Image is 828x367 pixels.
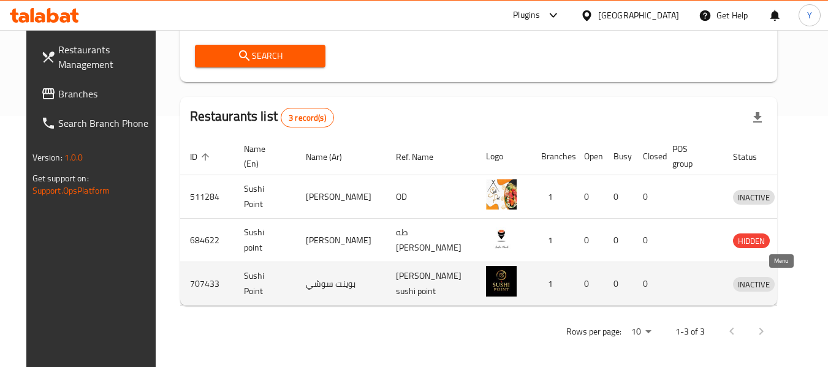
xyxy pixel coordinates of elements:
div: Export file [743,103,772,132]
td: 0 [574,219,604,262]
span: Get support on: [32,170,89,186]
span: HIDDEN [733,234,770,248]
td: 0 [604,219,633,262]
a: Restaurants Management [31,35,165,79]
td: Sushi point [234,219,296,262]
td: Sushi Point [234,175,296,219]
span: Restaurants Management [58,42,155,72]
p: Rows per page: [566,324,621,339]
span: Search [205,48,316,64]
div: Total records count [281,108,334,127]
td: [PERSON_NAME] [296,175,386,219]
a: Support.OpsPlatform [32,183,110,199]
span: 1.0.0 [64,149,83,165]
div: Plugins [513,8,540,23]
td: 0 [633,219,663,262]
h2: Restaurants list [190,107,334,127]
td: 1 [531,219,574,262]
p: 1-3 of 3 [675,324,705,339]
th: Busy [604,138,633,175]
img: Sushi Point [486,179,517,210]
td: طه [PERSON_NAME] [386,219,476,262]
div: [GEOGRAPHIC_DATA] [598,9,679,22]
span: 3 record(s) [281,112,333,124]
span: Search Branch Phone [58,116,155,131]
span: Ref. Name [396,149,449,164]
td: 0 [604,175,633,219]
span: Version: [32,149,63,165]
a: Search Branch Phone [31,108,165,138]
td: 0 [633,262,663,306]
td: 0 [574,175,604,219]
td: OD [386,175,476,219]
div: INACTIVE [733,190,775,205]
span: Status [733,149,773,164]
td: 0 [574,262,604,306]
span: POS group [672,142,708,171]
span: Name (En) [244,142,281,171]
span: INACTIVE [733,278,775,292]
th: Branches [531,138,574,175]
span: ID [190,149,213,164]
td: 1 [531,262,574,306]
td: 0 [633,175,663,219]
span: Y [807,9,812,22]
span: Branches [58,86,155,101]
th: Closed [633,138,663,175]
button: Search [195,45,326,67]
td: بوينت سوشي [296,262,386,306]
div: Rows per page: [626,323,656,341]
img: Sushi point [486,222,517,253]
th: Logo [476,138,531,175]
td: 1 [531,175,574,219]
span: INACTIVE [733,191,775,205]
span: Name (Ar) [306,149,358,164]
td: [PERSON_NAME] [296,219,386,262]
img: Sushi Point [486,266,517,297]
div: INACTIVE [733,277,775,292]
td: 511284 [180,175,234,219]
a: Branches [31,79,165,108]
div: HIDDEN [733,233,770,248]
td: 0 [604,262,633,306]
td: [PERSON_NAME] sushi point [386,262,476,306]
td: 707433 [180,262,234,306]
th: Open [574,138,604,175]
td: Sushi Point [234,262,296,306]
td: 684622 [180,219,234,262]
